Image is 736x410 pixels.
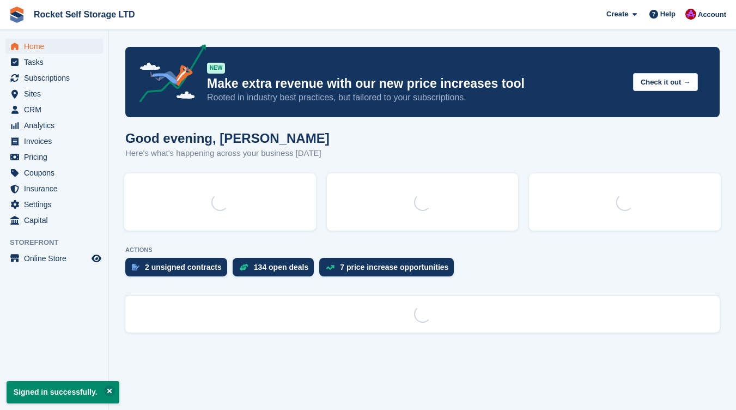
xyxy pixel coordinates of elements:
[319,258,459,282] a: 7 price increase opportunities
[130,44,206,106] img: price-adjustments-announcement-icon-8257ccfd72463d97f412b2fc003d46551f7dbcb40ab6d574587a9cd5c0d94...
[125,131,330,146] h1: Good evening, [PERSON_NAME]
[685,9,696,20] img: Lee Tresadern
[5,134,103,149] a: menu
[10,237,108,248] span: Storefront
[24,55,89,70] span: Tasks
[207,76,624,92] p: Make extra revenue with our new price increases tool
[660,9,676,20] span: Help
[145,263,222,272] div: 2 unsigned contracts
[24,251,89,266] span: Online Store
[5,118,103,133] a: menu
[24,165,89,180] span: Coupons
[326,265,334,270] img: price_increase_opportunities-93ffe204e8149a01c8c9dc8f82e8f89637d9d84a8eef4429ea346261dce0b2c0.svg
[90,252,103,265] a: Preview store
[125,246,720,254] p: ACTIONS
[5,213,103,228] a: menu
[24,39,89,54] span: Home
[24,118,89,133] span: Analytics
[9,7,25,23] img: stora-icon-8386f47178a22dfd0bd8f6a31ec36ba5ce8667c1dd55bd0f319d3a0aa187defe.svg
[24,102,89,117] span: CRM
[24,134,89,149] span: Invoices
[24,213,89,228] span: Capital
[5,197,103,212] a: menu
[125,258,233,282] a: 2 unsigned contracts
[24,149,89,165] span: Pricing
[340,263,448,272] div: 7 price increase opportunities
[7,381,119,403] p: Signed in successfully.
[5,149,103,165] a: menu
[606,9,628,20] span: Create
[24,197,89,212] span: Settings
[5,39,103,54] a: menu
[132,264,139,270] img: contract_signature_icon-13c848040528278c33f63329250d36e43548de30e8caae1d1a13099fd9432cc5.svg
[5,102,103,117] a: menu
[207,92,624,104] p: Rooted in industry best practices, but tailored to your subscriptions.
[5,165,103,180] a: menu
[24,86,89,101] span: Sites
[239,263,248,271] img: deal-1b604bf984904fb50ccaf53a9ad4b4a5d6e5aea283cecdc64d6e3604feb123c2.svg
[207,63,225,74] div: NEW
[633,73,698,91] button: Check it out →
[698,9,726,20] span: Account
[5,86,103,101] a: menu
[5,251,103,266] a: menu
[5,70,103,86] a: menu
[24,181,89,196] span: Insurance
[24,70,89,86] span: Subscriptions
[5,55,103,70] a: menu
[233,258,319,282] a: 134 open deals
[29,5,139,23] a: Rocket Self Storage LTD
[5,181,103,196] a: menu
[254,263,308,272] div: 134 open deals
[125,147,330,160] p: Here's what's happening across your business [DATE]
